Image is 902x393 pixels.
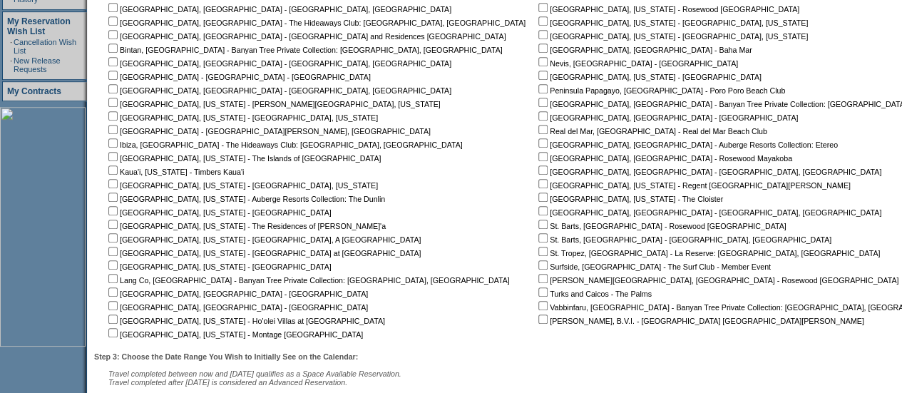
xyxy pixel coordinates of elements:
nobr: Peninsula Papagayo, [GEOGRAPHIC_DATA] - Poro Poro Beach Club [535,86,785,95]
a: Cancellation Wish List [14,38,76,55]
nobr: [GEOGRAPHIC_DATA], [US_STATE] - Auberge Resorts Collection: The Dunlin [106,195,385,203]
nobr: Turks and Caicos - The Palms [535,290,652,298]
nobr: Surfside, [GEOGRAPHIC_DATA] - The Surf Club - Member Event [535,262,771,271]
nobr: [GEOGRAPHIC_DATA], [GEOGRAPHIC_DATA] - Rosewood Mayakoba [535,154,792,163]
nobr: [GEOGRAPHIC_DATA] - [GEOGRAPHIC_DATA] - [GEOGRAPHIC_DATA] [106,73,371,81]
nobr: [GEOGRAPHIC_DATA], [US_STATE] - [PERSON_NAME][GEOGRAPHIC_DATA], [US_STATE] [106,100,441,108]
nobr: [GEOGRAPHIC_DATA], [GEOGRAPHIC_DATA] - [GEOGRAPHIC_DATA], [GEOGRAPHIC_DATA] [106,86,451,95]
a: New Release Requests [14,56,60,73]
nobr: [GEOGRAPHIC_DATA], [GEOGRAPHIC_DATA] - [GEOGRAPHIC_DATA], [GEOGRAPHIC_DATA] [535,168,881,176]
nobr: [GEOGRAPHIC_DATA], [US_STATE] - The Islands of [GEOGRAPHIC_DATA] [106,154,381,163]
nobr: Real del Mar, [GEOGRAPHIC_DATA] - Real del Mar Beach Club [535,127,767,136]
nobr: Travel completed after [DATE] is considered an Advanced Reservation. [108,378,347,387]
a: My Contracts [7,86,61,96]
nobr: Kaua'i, [US_STATE] - Timbers Kaua'i [106,168,244,176]
nobr: Bintan, [GEOGRAPHIC_DATA] - Banyan Tree Private Collection: [GEOGRAPHIC_DATA], [GEOGRAPHIC_DATA] [106,46,503,54]
nobr: [GEOGRAPHIC_DATA], [US_STATE] - Rosewood [GEOGRAPHIC_DATA] [535,5,799,14]
nobr: [GEOGRAPHIC_DATA], [US_STATE] - [GEOGRAPHIC_DATA] [106,208,332,217]
nobr: [GEOGRAPHIC_DATA] - [GEOGRAPHIC_DATA][PERSON_NAME], [GEOGRAPHIC_DATA] [106,127,431,136]
nobr: [PERSON_NAME][GEOGRAPHIC_DATA], [GEOGRAPHIC_DATA] - Rosewood [GEOGRAPHIC_DATA] [535,276,898,285]
nobr: [GEOGRAPHIC_DATA], [US_STATE] - [GEOGRAPHIC_DATA] at [GEOGRAPHIC_DATA] [106,249,421,257]
nobr: St. Barts, [GEOGRAPHIC_DATA] - Rosewood [GEOGRAPHIC_DATA] [535,222,786,230]
span: Travel completed between now and [DATE] qualifies as a Space Available Reservation. [108,369,401,378]
nobr: [GEOGRAPHIC_DATA], [US_STATE] - The Cloister [535,195,723,203]
b: Step 3: Choose the Date Range You Wish to Initially See on the Calendar: [94,352,358,361]
nobr: [GEOGRAPHIC_DATA], [US_STATE] - Montage [GEOGRAPHIC_DATA] [106,330,363,339]
nobr: [GEOGRAPHIC_DATA], [US_STATE] - [GEOGRAPHIC_DATA] [106,262,332,271]
td: · [10,56,12,73]
nobr: [GEOGRAPHIC_DATA], [GEOGRAPHIC_DATA] - [GEOGRAPHIC_DATA] [106,290,368,298]
nobr: [GEOGRAPHIC_DATA], [GEOGRAPHIC_DATA] - [GEOGRAPHIC_DATA] and Residences [GEOGRAPHIC_DATA] [106,32,506,41]
td: · [10,38,12,55]
nobr: [GEOGRAPHIC_DATA], [GEOGRAPHIC_DATA] - Auberge Resorts Collection: Etereo [535,141,838,149]
nobr: [GEOGRAPHIC_DATA], [GEOGRAPHIC_DATA] - [GEOGRAPHIC_DATA], [GEOGRAPHIC_DATA] [106,5,451,14]
nobr: St. Barts, [GEOGRAPHIC_DATA] - [GEOGRAPHIC_DATA], [GEOGRAPHIC_DATA] [535,235,831,244]
nobr: [PERSON_NAME], B.V.I. - [GEOGRAPHIC_DATA] [GEOGRAPHIC_DATA][PERSON_NAME] [535,317,864,325]
nobr: [GEOGRAPHIC_DATA], [US_STATE] - [GEOGRAPHIC_DATA], [US_STATE] [535,19,808,27]
nobr: Lang Co, [GEOGRAPHIC_DATA] - Banyan Tree Private Collection: [GEOGRAPHIC_DATA], [GEOGRAPHIC_DATA] [106,276,510,285]
nobr: [GEOGRAPHIC_DATA], [US_STATE] - The Residences of [PERSON_NAME]'a [106,222,386,230]
nobr: [GEOGRAPHIC_DATA], [US_STATE] - [GEOGRAPHIC_DATA], [US_STATE] [106,181,378,190]
a: My Reservation Wish List [7,16,71,36]
nobr: [GEOGRAPHIC_DATA], [GEOGRAPHIC_DATA] - Baha Mar [535,46,752,54]
nobr: [GEOGRAPHIC_DATA], [US_STATE] - Ho'olei Villas at [GEOGRAPHIC_DATA] [106,317,385,325]
nobr: [GEOGRAPHIC_DATA], [GEOGRAPHIC_DATA] - [GEOGRAPHIC_DATA] [535,113,798,122]
nobr: [GEOGRAPHIC_DATA], [GEOGRAPHIC_DATA] - [GEOGRAPHIC_DATA] [106,303,368,312]
nobr: Nevis, [GEOGRAPHIC_DATA] - [GEOGRAPHIC_DATA] [535,59,738,68]
nobr: [GEOGRAPHIC_DATA], [GEOGRAPHIC_DATA] - [GEOGRAPHIC_DATA], [GEOGRAPHIC_DATA] [535,208,881,217]
nobr: [GEOGRAPHIC_DATA], [US_STATE] - [GEOGRAPHIC_DATA], [US_STATE] [106,113,378,122]
nobr: [GEOGRAPHIC_DATA], [US_STATE] - [GEOGRAPHIC_DATA], A [GEOGRAPHIC_DATA] [106,235,421,244]
nobr: [GEOGRAPHIC_DATA], [US_STATE] - Regent [GEOGRAPHIC_DATA][PERSON_NAME] [535,181,851,190]
nobr: [GEOGRAPHIC_DATA], [US_STATE] - [GEOGRAPHIC_DATA] [535,73,762,81]
nobr: [GEOGRAPHIC_DATA], [GEOGRAPHIC_DATA] - The Hideaways Club: [GEOGRAPHIC_DATA], [GEOGRAPHIC_DATA] [106,19,526,27]
nobr: Ibiza, [GEOGRAPHIC_DATA] - The Hideaways Club: [GEOGRAPHIC_DATA], [GEOGRAPHIC_DATA] [106,141,463,149]
nobr: St. Tropez, [GEOGRAPHIC_DATA] - La Reserve: [GEOGRAPHIC_DATA], [GEOGRAPHIC_DATA] [535,249,880,257]
nobr: [GEOGRAPHIC_DATA], [US_STATE] - [GEOGRAPHIC_DATA], [US_STATE] [535,32,808,41]
nobr: [GEOGRAPHIC_DATA], [GEOGRAPHIC_DATA] - [GEOGRAPHIC_DATA], [GEOGRAPHIC_DATA] [106,59,451,68]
